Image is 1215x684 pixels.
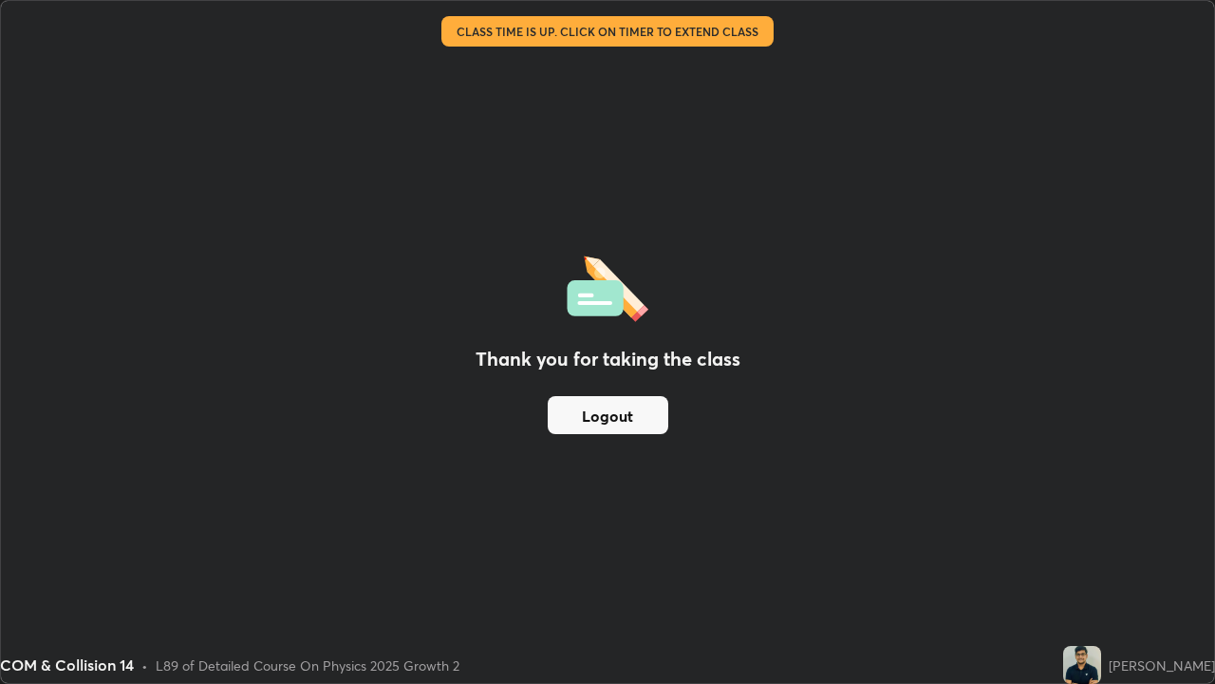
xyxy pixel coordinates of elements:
[1109,655,1215,675] div: [PERSON_NAME]
[476,345,740,373] h2: Thank you for taking the class
[156,655,459,675] div: L89 of Detailed Course On Physics 2025 Growth 2
[141,655,148,675] div: •
[1063,646,1101,684] img: 4d1cdec29fc44fb582a57a96c8f13205.jpg
[567,250,648,322] img: offlineFeedback.1438e8b3.svg
[548,396,668,434] button: Logout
